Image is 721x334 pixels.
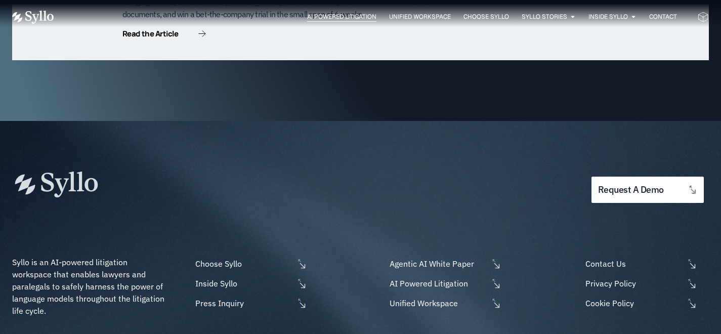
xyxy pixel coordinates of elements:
[598,185,664,195] span: request a demo
[649,12,677,21] a: Contact
[591,177,704,203] a: request a demo
[583,297,709,309] a: Cookie Policy
[387,277,501,289] a: AI Powered Litigation
[387,277,488,289] span: AI Powered Litigation
[307,12,376,21] a: AI Powered Litigation
[193,297,294,309] span: Press Inquiry
[193,258,294,270] span: Choose Syllo
[12,257,166,316] span: Syllo is an AI-powered litigation workspace that enables lawyers and paralegals to safely harness...
[463,12,509,21] a: Choose Syllo
[583,277,709,289] a: Privacy Policy
[193,258,307,270] a: Choose Syllo
[387,297,501,309] a: Unified Workspace
[522,12,567,21] a: Syllo Stories
[122,30,206,40] a: Read the Article
[583,258,709,270] a: Contact Us
[583,258,684,270] span: Contact Us
[193,277,307,289] a: Inside Syllo
[389,12,451,21] a: Unified Workspace
[12,11,54,24] img: Vector
[193,277,294,289] span: Inside Syllo
[583,297,684,309] span: Cookie Policy
[387,258,488,270] span: Agentic AI White Paper
[74,12,677,22] nav: Menu
[74,12,677,22] div: Menu Toggle
[122,30,178,37] span: Read the Article
[193,297,307,309] a: Press Inquiry
[387,258,501,270] a: Agentic AI White Paper
[387,297,488,309] span: Unified Workspace
[588,12,628,21] a: Inside Syllo
[583,277,684,289] span: Privacy Policy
